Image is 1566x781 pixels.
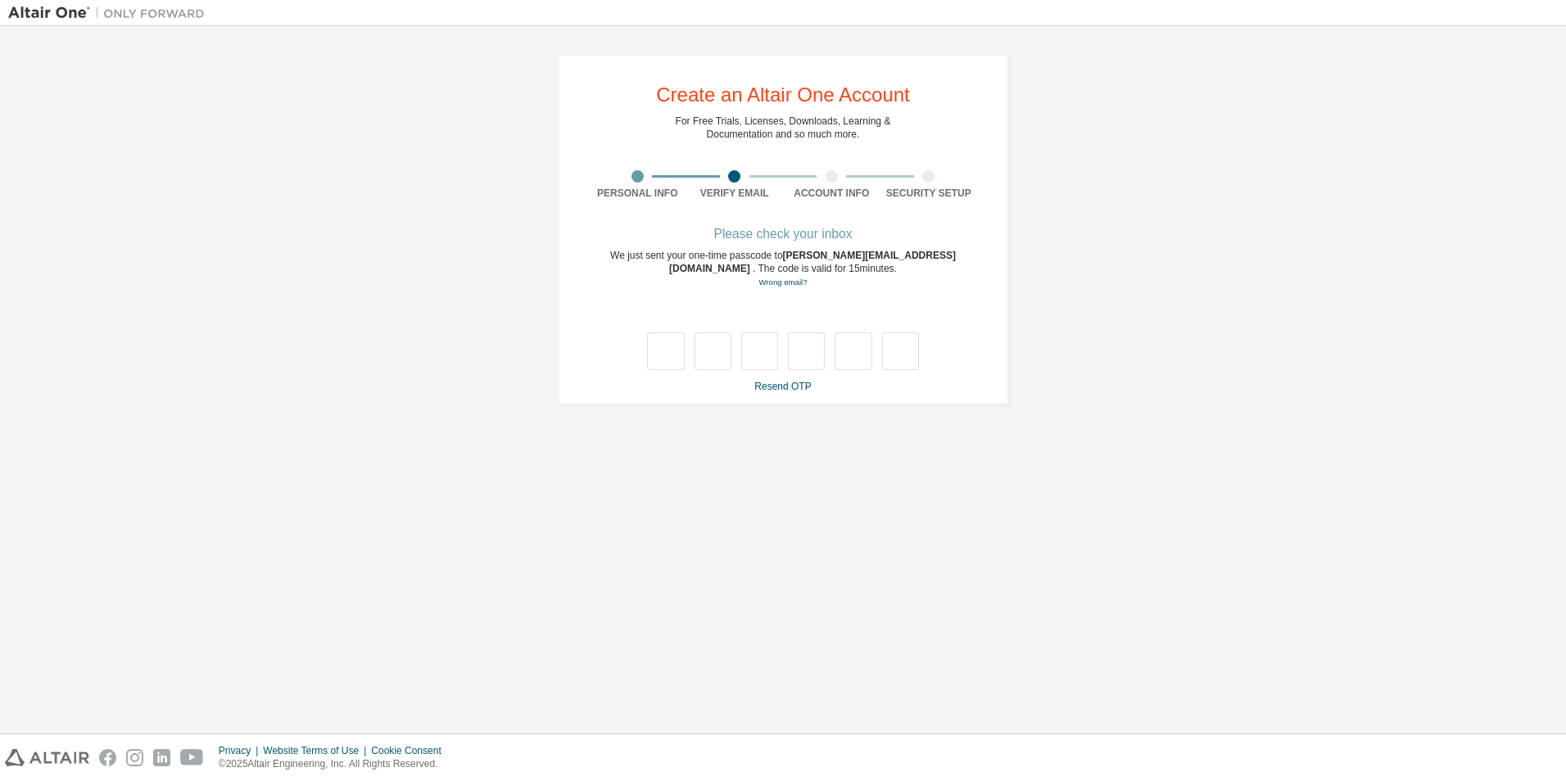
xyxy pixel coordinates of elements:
[783,187,880,200] div: Account Info
[758,278,807,287] a: Go back to the registration form
[676,115,891,141] div: For Free Trials, Licenses, Downloads, Learning & Documentation and so much more.
[219,744,263,757] div: Privacy
[5,749,89,766] img: altair_logo.svg
[8,5,213,21] img: Altair One
[126,749,143,766] img: instagram.svg
[686,187,784,200] div: Verify Email
[589,229,977,239] div: Please check your inbox
[656,85,910,105] div: Create an Altair One Account
[669,250,956,274] span: [PERSON_NAME][EMAIL_ADDRESS][DOMAIN_NAME]
[589,187,686,200] div: Personal Info
[180,749,204,766] img: youtube.svg
[263,744,371,757] div: Website Terms of Use
[219,757,451,771] p: © 2025 Altair Engineering, Inc. All Rights Reserved.
[371,744,450,757] div: Cookie Consent
[589,249,977,289] div: We just sent your one-time passcode to . The code is valid for 15 minutes.
[754,381,811,392] a: Resend OTP
[99,749,116,766] img: facebook.svg
[153,749,170,766] img: linkedin.svg
[880,187,978,200] div: Security Setup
